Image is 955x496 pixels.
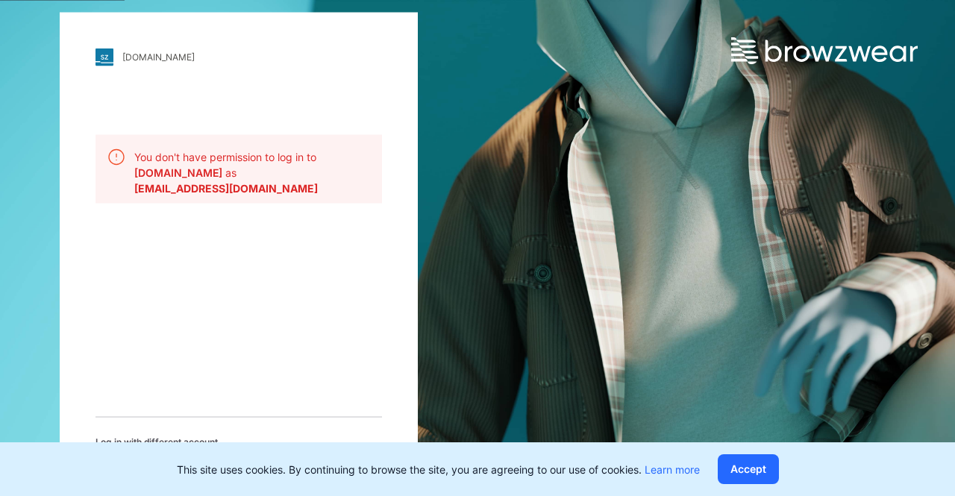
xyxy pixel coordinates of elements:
a: [DOMAIN_NAME] [95,48,382,66]
img: stylezone-logo.562084cfcfab977791bfbf7441f1a819.svg [95,48,113,66]
div: [DOMAIN_NAME] [122,51,195,63]
p: This site uses cookies. By continuing to browse the site, you are agreeing to our use of cookies. [177,462,700,477]
p: You don't have permission to log in to as [134,148,370,180]
img: browzwear-logo.e42bd6dac1945053ebaf764b6aa21510.svg [731,37,918,64]
span: Log in with different account [95,435,218,448]
button: Accept [718,454,779,484]
a: Learn more [645,463,700,476]
b: [DOMAIN_NAME] [134,166,225,178]
img: alert.76a3ded3c87c6ed799a365e1fca291d4.svg [107,148,125,166]
b: [EMAIL_ADDRESS][DOMAIN_NAME] [134,181,318,194]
